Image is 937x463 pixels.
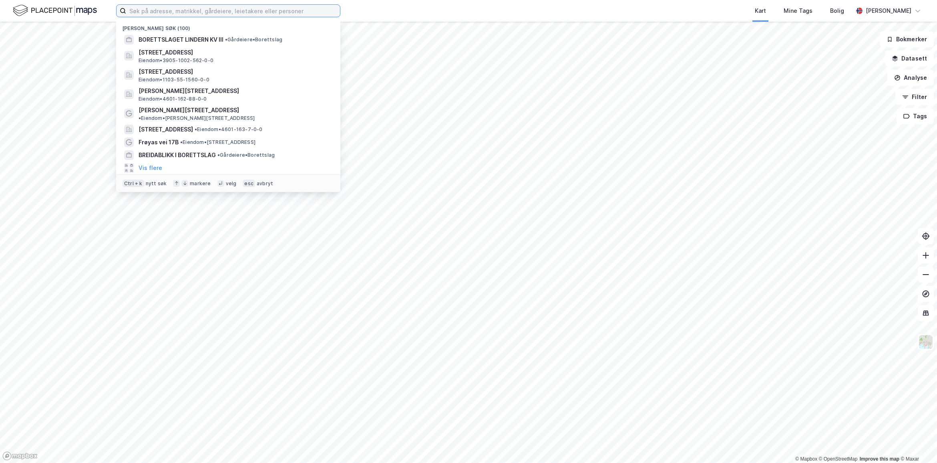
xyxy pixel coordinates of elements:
span: Eiendom • 4601-162-88-0-0 [139,96,207,102]
span: Eiendom • [PERSON_NAME][STREET_ADDRESS] [139,115,255,121]
div: Kart [755,6,766,16]
a: Mapbox homepage [2,451,38,461]
span: [STREET_ADDRESS] [139,125,193,134]
button: Datasett [885,51,934,67]
span: Frøyas vei 17B [139,137,179,147]
a: Mapbox [795,456,817,462]
span: Eiendom • 4601-163-7-0-0 [195,126,263,133]
img: Z [918,334,933,350]
div: Mine Tags [784,6,812,16]
div: nytt søk [146,180,167,187]
a: Improve this map [860,456,899,462]
button: Analyse [887,70,934,86]
div: esc [243,180,255,188]
span: • [180,139,183,145]
span: Gårdeiere • Borettslag [225,36,282,43]
span: BREIDABLIKK I BORETTSLAG [139,150,216,160]
input: Søk på adresse, matrikkel, gårdeiere, leietakere eller personer [126,5,340,17]
span: [STREET_ADDRESS] [139,48,331,57]
span: Gårdeiere • Borettslag [217,152,275,158]
span: • [217,152,220,158]
span: • [139,115,141,121]
div: Ctrl + k [123,180,144,188]
div: avbryt [257,180,273,187]
div: [PERSON_NAME] [866,6,911,16]
span: Eiendom • [STREET_ADDRESS] [180,139,255,146]
div: markere [190,180,211,187]
span: BORETTSLAGET LINDERN KV III [139,35,223,44]
div: Bolig [830,6,844,16]
img: logo.f888ab2527a4732fd821a326f86c7f29.svg [13,4,97,18]
span: Eiendom • 3905-1002-562-0-0 [139,57,213,64]
span: • [225,36,227,42]
button: Filter [895,89,934,105]
iframe: Chat Widget [897,425,937,463]
span: [PERSON_NAME][STREET_ADDRESS] [139,86,331,96]
button: Vis flere [139,163,162,173]
span: • [195,126,197,132]
div: [PERSON_NAME] søk (100) [116,19,340,33]
div: Kontrollprogram for chat [897,425,937,463]
a: OpenStreetMap [819,456,858,462]
span: Eiendom • 1103-55-1560-0-0 [139,77,209,83]
button: Bokmerker [880,31,934,47]
button: Tags [897,108,934,124]
span: [PERSON_NAME][STREET_ADDRESS] [139,105,239,115]
div: velg [226,180,237,187]
span: [STREET_ADDRESS] [139,67,331,77]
